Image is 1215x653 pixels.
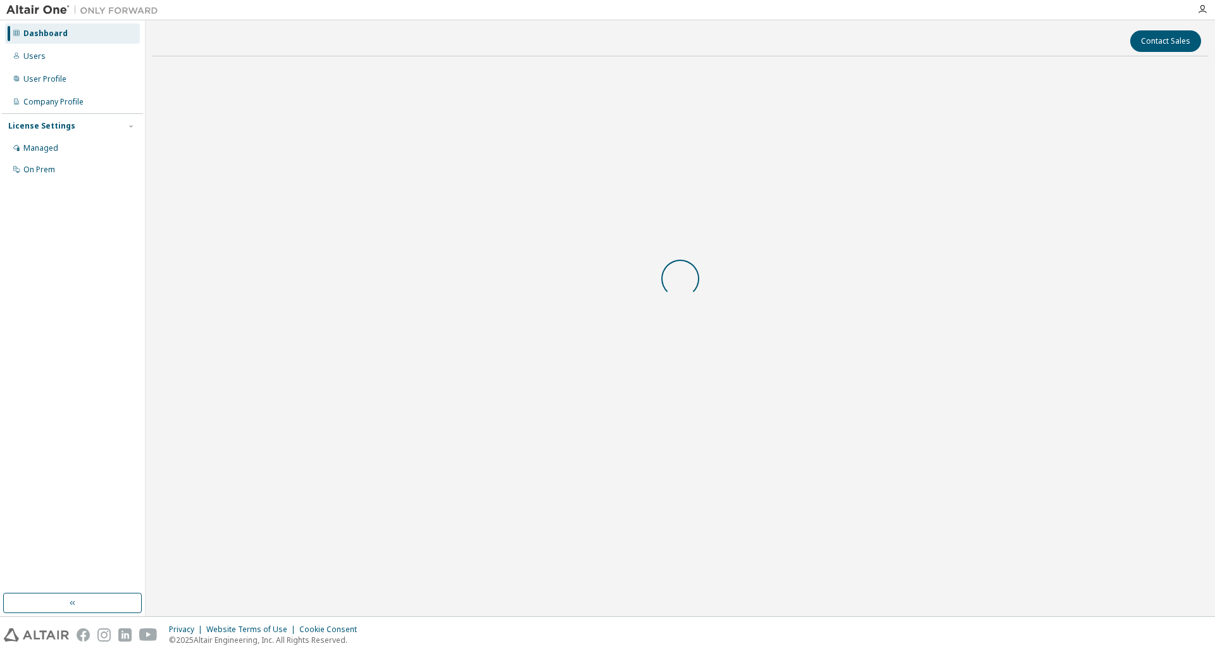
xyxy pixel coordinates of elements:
[206,624,299,635] div: Website Terms of Use
[118,628,132,642] img: linkedin.svg
[23,97,84,107] div: Company Profile
[77,628,90,642] img: facebook.svg
[23,74,66,84] div: User Profile
[6,4,165,16] img: Altair One
[23,51,46,61] div: Users
[169,624,206,635] div: Privacy
[23,165,55,175] div: On Prem
[97,628,111,642] img: instagram.svg
[139,628,158,642] img: youtube.svg
[23,29,68,39] div: Dashboard
[169,635,364,645] p: © 2025 Altair Engineering, Inc. All Rights Reserved.
[299,624,364,635] div: Cookie Consent
[23,143,58,153] div: Managed
[8,121,75,131] div: License Settings
[4,628,69,642] img: altair_logo.svg
[1130,30,1201,52] button: Contact Sales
